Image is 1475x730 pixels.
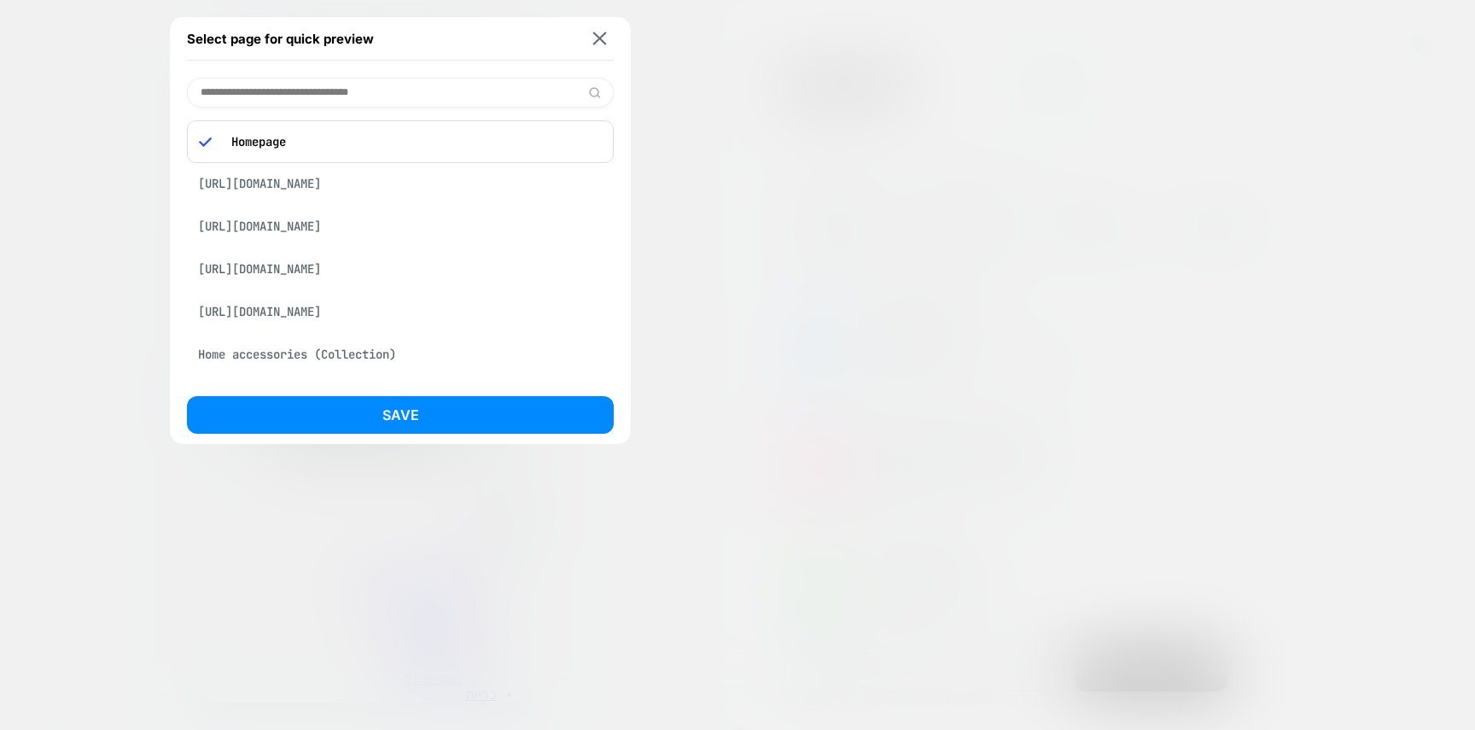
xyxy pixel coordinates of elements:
a: מצעי כותנה מצרית [164,534,270,551]
a: מצעי פלנל [212,616,270,632]
a: מצעי במבוק [203,551,270,567]
div: [URL][DOMAIN_NAME] [187,210,614,242]
a: מצעי פרקל [208,567,270,583]
div: [URL][DOMAIN_NAME] [187,167,614,200]
a: מצעי סאטן [211,583,270,599]
a: מצעים [268,484,304,500]
div: [URL][DOMAIN_NAME] [187,295,614,328]
img: edit [588,86,601,99]
span: Select page for quick preview [187,31,374,47]
img: Accessibility menu is on [323,40,338,57]
a: ציפיות לכרית [196,599,270,616]
span: סגור תפריט [283,455,335,468]
iframe: תפריט נגישות [79,176,338,307]
p: Homepage [223,134,602,149]
img: blue checkmark [199,136,212,149]
a: כריות [272,632,304,648]
img: Spinner: Black decorative [301,115,338,152]
img: close [593,32,607,45]
img: Accessibility menu is on [323,155,338,172]
a: דלג אל תוכן [273,311,338,327]
a: מצעי כותנה סרוקה [164,518,270,534]
div: Home accessories (Collection) [187,338,614,371]
div: [URL][DOMAIN_NAME] [187,253,614,285]
button: סגור תפריט [279,394,338,470]
button: מצעים [290,500,304,518]
button: Save [187,396,614,434]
